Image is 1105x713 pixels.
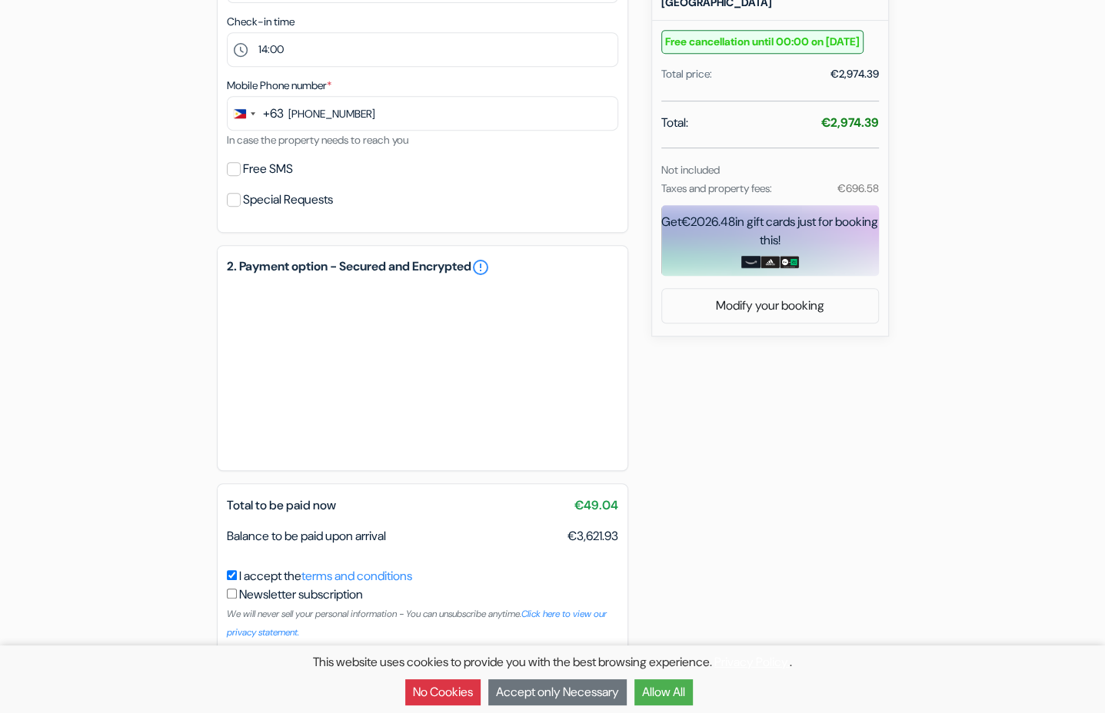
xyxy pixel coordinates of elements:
iframe: Secure payment input frame [224,280,621,461]
div: +63 [263,104,284,123]
a: Modify your booking [662,291,878,320]
a: error_outline [471,258,490,277]
button: Change country, selected Philippines (+63) [228,97,284,130]
strong: €2,974.39 [821,114,879,131]
p: This website uses cookies to provide you with the best browsing experience. . [8,653,1097,672]
span: €49.04 [574,496,618,515]
img: uber-uber-eats-card.png [780,256,799,268]
a: Privacy Policy. [714,654,790,670]
h5: 2. Payment option - Secured and Encrypted [227,258,618,277]
label: Special Requests [243,189,333,211]
small: €696.58 [837,181,878,195]
button: Allow All [634,679,693,705]
label: Free SMS [243,158,293,180]
span: Total to be paid now [227,497,336,513]
label: Check-in time [227,14,295,30]
a: terms and conditions [301,568,412,584]
button: Accept only Necessary [488,679,627,705]
small: Free cancellation until 00:00 on [DATE] [661,30,864,54]
small: In case the property needs to reach you [227,133,408,147]
small: We will never sell your personal information - You can unsubscribe anytime. [227,608,607,638]
img: adidas-card.png [761,256,780,268]
label: I accept the [239,567,412,585]
input: 905 123 4567 [227,96,618,131]
label: Mobile Phone number [227,78,331,94]
div: Total price: [661,66,712,82]
label: Newsletter subscription [239,585,363,604]
span: Balance to be paid upon arrival [227,528,386,544]
div: Get in gift cards just for booking this! [661,213,879,250]
small: Not included [661,163,720,177]
small: Taxes and property fees: [661,181,772,195]
button: No Cookies [405,679,481,705]
span: €3,621.93 [567,527,618,546]
a: Click here to view our privacy statement. [227,608,607,638]
span: Total: [661,114,688,132]
img: amazon-card-no-text.png [741,256,761,268]
span: €2026.48 [681,214,735,230]
div: €2,974.39 [830,66,879,82]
